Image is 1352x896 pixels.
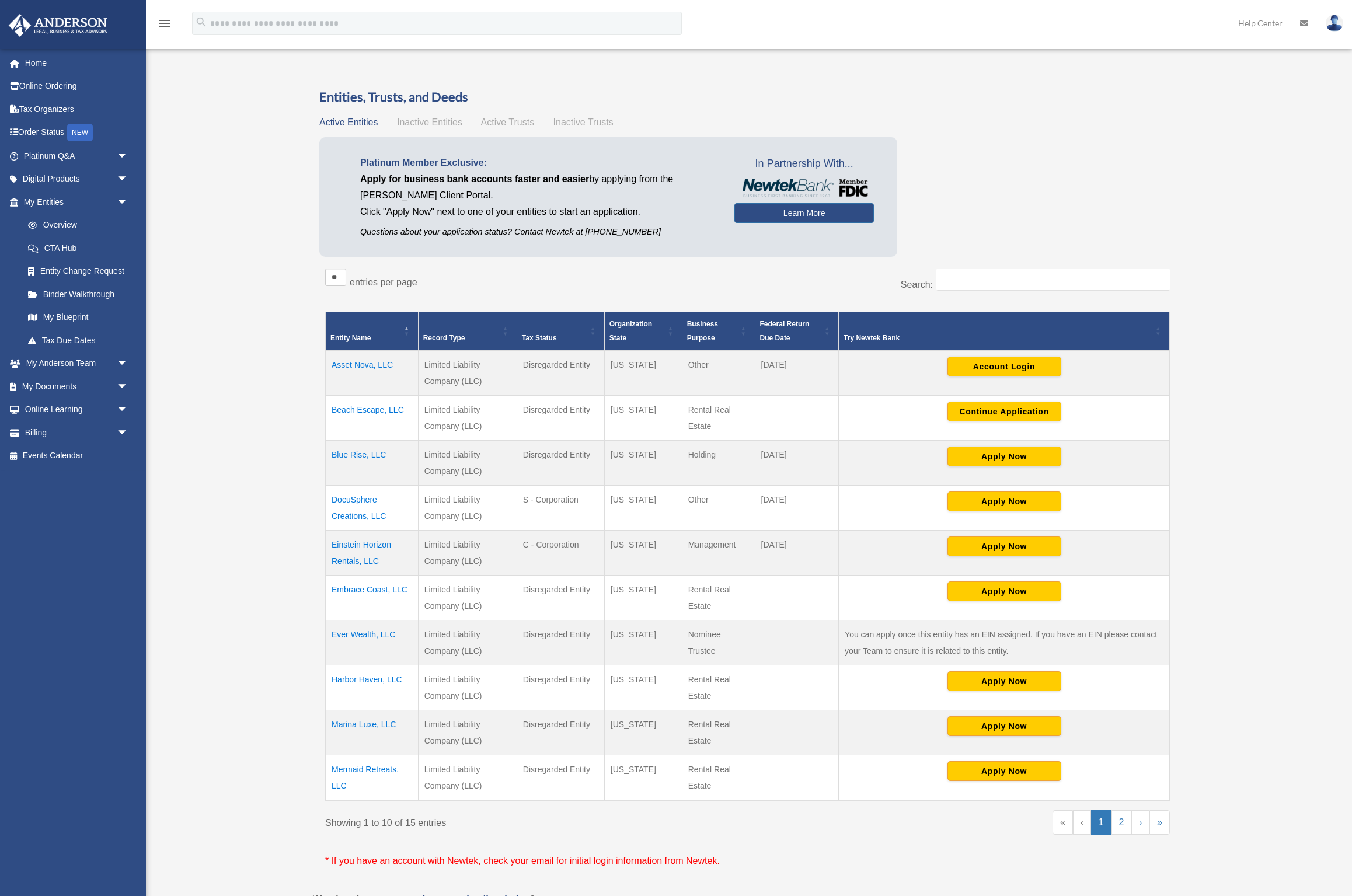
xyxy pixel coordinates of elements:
span: Business Purpose [687,320,718,342]
td: Disregarded Entity [517,620,604,665]
p: Click "Apply Now" next to one of your entities to start an application. [360,204,717,220]
td: Limited Liability Company (LLC) [418,395,517,440]
td: Management [682,530,755,575]
td: Mermaid Retreats, LLC [326,755,419,800]
span: arrow_drop_down [117,144,140,168]
td: Blue Rise, LLC [326,440,419,485]
div: NEW [67,124,93,141]
a: Events Calendar [8,444,146,468]
td: [US_STATE] [604,620,682,665]
span: In Partnership With... [734,155,874,173]
td: [US_STATE] [604,755,682,800]
span: Active Trusts [481,117,535,127]
button: Apply Now [947,447,1061,466]
img: Anderson Advisors Platinum Portal [5,14,111,37]
td: Disregarded Entity [517,350,604,396]
a: Tax Due Dates [16,329,140,352]
th: Business Purpose: Activate to sort [682,312,755,350]
a: Billingarrow_drop_down [8,421,146,444]
a: My Anderson Teamarrow_drop_down [8,352,146,375]
td: Limited Liability Company (LLC) [418,485,517,530]
h3: Entities, Trusts, and Deeds [319,88,1176,106]
button: Apply Now [947,536,1061,556]
a: menu [158,20,172,30]
td: Other [682,350,755,396]
td: [DATE] [755,485,839,530]
a: My Blueprint [16,306,140,329]
td: Rental Real Estate [682,395,755,440]
td: C - Corporation [517,530,604,575]
td: Marina Luxe, LLC [326,710,419,755]
span: Apply for business bank accounts faster and easier [360,174,589,184]
td: [DATE] [755,350,839,396]
a: Learn More [734,203,874,223]
span: arrow_drop_down [117,352,140,376]
td: Disregarded Entity [517,755,604,800]
td: [US_STATE] [604,665,682,710]
td: Ever Wealth, LLC [326,620,419,665]
a: Account Login [947,361,1061,370]
td: [US_STATE] [604,440,682,485]
label: entries per page [350,277,417,287]
a: First [1053,810,1073,835]
p: by applying from the [PERSON_NAME] Client Portal. [360,171,717,204]
td: [US_STATE] [604,710,682,755]
a: Order StatusNEW [8,121,146,145]
th: Organization State: Activate to sort [604,312,682,350]
td: Holding [682,440,755,485]
span: Inactive Entities [397,117,462,127]
td: Limited Liability Company (LLC) [418,710,517,755]
a: Next [1131,810,1149,835]
button: Continue Application [947,402,1061,421]
th: Tax Status: Activate to sort [517,312,604,350]
span: Inactive Trusts [553,117,614,127]
button: Apply Now [947,581,1061,601]
span: arrow_drop_down [117,168,140,191]
td: Other [682,485,755,530]
a: Online Ordering [8,75,146,98]
td: [US_STATE] [604,530,682,575]
th: Record Type: Activate to sort [418,312,517,350]
i: menu [158,16,172,30]
td: Harbor Haven, LLC [326,665,419,710]
td: Limited Liability Company (LLC) [418,350,517,396]
i: search [195,16,208,29]
td: [US_STATE] [604,350,682,396]
a: My Documentsarrow_drop_down [8,375,146,398]
a: Platinum Q&Aarrow_drop_down [8,144,146,168]
img: User Pic [1326,15,1343,32]
td: [DATE] [755,530,839,575]
td: You can apply once this entity has an EIN assigned. If you have an EIN please contact your Team t... [839,620,1170,665]
td: [US_STATE] [604,485,682,530]
th: Try Newtek Bank : Activate to sort [839,312,1170,350]
td: [DATE] [755,440,839,485]
a: Home [8,51,146,75]
button: Apply Now [947,716,1061,736]
span: Federal Return Due Date [760,320,810,342]
span: Organization State [609,320,652,342]
p: * If you have an account with Newtek, check your email for initial login information from Newtek. [325,853,1170,869]
div: Try Newtek Bank [844,331,1152,345]
a: Entity Change Request [16,260,140,283]
a: 1 [1091,810,1111,835]
td: Nominee Trustee [682,620,755,665]
a: Online Learningarrow_drop_down [8,398,146,421]
td: Rental Real Estate [682,710,755,755]
td: DocuSphere Creations, LLC [326,485,419,530]
a: Tax Organizers [8,97,146,121]
td: Limited Liability Company (LLC) [418,755,517,800]
td: Beach Escape, LLC [326,395,419,440]
td: Rental Real Estate [682,575,755,620]
a: My Entitiesarrow_drop_down [8,190,140,214]
th: Federal Return Due Date: Activate to sort [755,312,839,350]
span: Entity Name [330,334,371,342]
button: Apply Now [947,671,1061,691]
td: Rental Real Estate [682,755,755,800]
td: Rental Real Estate [682,665,755,710]
td: Disregarded Entity [517,440,604,485]
a: CTA Hub [16,236,140,260]
p: Platinum Member Exclusive: [360,155,717,171]
span: arrow_drop_down [117,398,140,422]
span: arrow_drop_down [117,421,140,445]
